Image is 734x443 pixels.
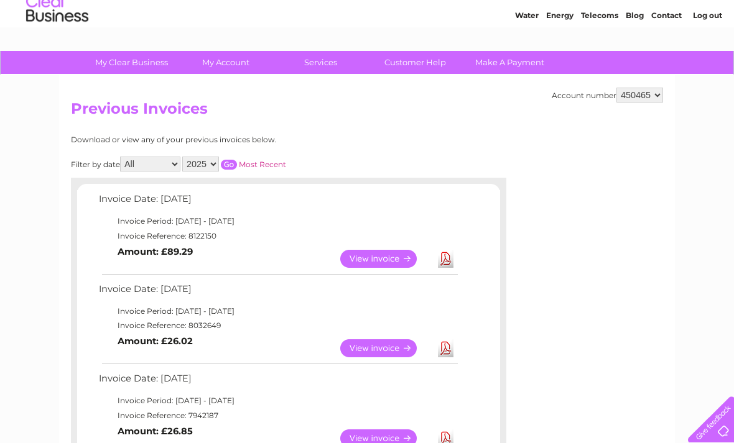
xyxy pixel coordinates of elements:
a: Customer Help [364,51,467,74]
a: View [340,250,432,268]
td: Invoice Date: [DATE] [96,370,460,393]
td: Invoice Reference: 8032649 [96,318,460,333]
td: Invoice Date: [DATE] [96,281,460,304]
b: Amount: £26.85 [118,426,193,437]
a: Blog [626,53,644,62]
b: Amount: £89.29 [118,246,193,257]
a: Download [438,339,453,357]
a: Telecoms [581,53,618,62]
h2: Previous Invoices [71,100,663,124]
a: Make A Payment [458,51,561,74]
div: Download or view any of your previous invoices below. [71,135,397,144]
td: Invoice Date: [DATE] [96,191,460,214]
a: Most Recent [239,160,286,169]
a: Energy [546,53,574,62]
a: Services [269,51,372,74]
a: Log out [693,53,722,62]
div: Filter by date [71,157,397,171]
img: logo.png [26,32,89,70]
a: My Account [175,51,277,74]
b: Amount: £26.02 [118,336,193,347]
a: Contact [651,53,682,62]
td: Invoice Reference: 7942187 [96,408,460,423]
td: Invoice Reference: 8122150 [96,229,460,244]
div: Clear Business is a trading name of Verastar Limited (registered in [GEOGRAPHIC_DATA] No. 3667643... [74,7,662,60]
div: Account number [552,88,663,103]
a: 0333 014 3131 [499,6,585,22]
a: Water [515,53,539,62]
td: Invoice Period: [DATE] - [DATE] [96,393,460,408]
td: Invoice Period: [DATE] - [DATE] [96,304,460,319]
a: My Clear Business [80,51,183,74]
a: View [340,339,432,357]
td: Invoice Period: [DATE] - [DATE] [96,214,460,229]
a: Download [438,250,453,268]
